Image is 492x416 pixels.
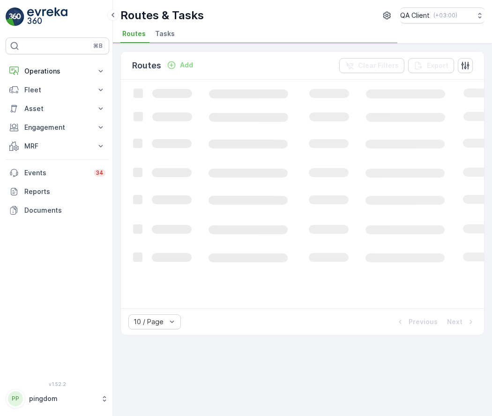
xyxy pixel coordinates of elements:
p: ( +03:00 ) [433,12,457,19]
button: Fleet [6,81,109,99]
span: Tasks [155,29,175,38]
p: pingdom [29,394,96,403]
div: PP [8,391,23,406]
button: Export [408,58,454,73]
span: v 1.52.2 [6,381,109,387]
p: Documents [24,206,105,215]
p: Clear Filters [358,61,399,70]
a: Events34 [6,163,109,182]
button: Clear Filters [339,58,404,73]
button: PPpingdom [6,389,109,409]
img: logo [6,7,24,26]
p: Add [180,60,193,70]
p: Reports [24,187,105,196]
button: MRF [6,137,109,156]
button: Add [163,59,197,71]
p: Events [24,168,88,178]
p: Routes [132,59,161,72]
button: Operations [6,62,109,81]
button: QA Client(+03:00) [400,7,485,23]
button: Previous [395,316,439,327]
p: Operations [24,67,90,76]
button: Asset [6,99,109,118]
p: MRF [24,141,90,151]
p: Fleet [24,85,90,95]
p: Asset [24,104,90,113]
p: ⌘B [93,42,103,50]
button: Next [446,316,477,327]
p: Engagement [24,123,90,132]
p: Next [447,317,462,327]
img: logo_light-DOdMpM7g.png [27,7,67,26]
a: Reports [6,182,109,201]
a: Documents [6,201,109,220]
p: 34 [96,169,104,177]
p: Previous [409,317,438,327]
p: Export [427,61,448,70]
span: Routes [122,29,146,38]
button: Engagement [6,118,109,137]
p: QA Client [400,11,430,20]
p: Routes & Tasks [120,8,204,23]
